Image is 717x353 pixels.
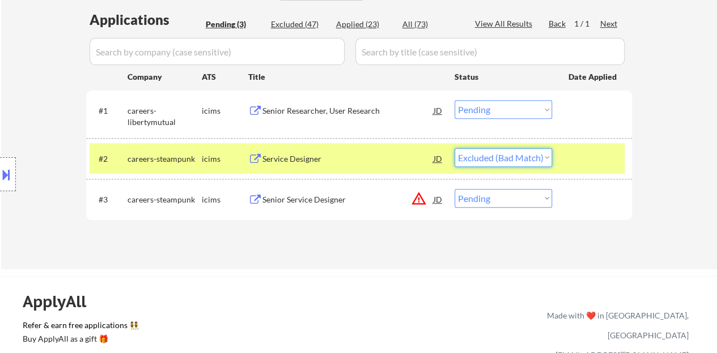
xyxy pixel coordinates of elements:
a: Refer & earn free applications 👯‍♀️ [23,321,310,333]
div: Status [455,66,552,87]
button: warning_amber [411,191,427,206]
div: Made with ❤️ in [GEOGRAPHIC_DATA], [GEOGRAPHIC_DATA] [542,305,689,345]
div: icims [202,105,248,117]
a: Buy ApplyAll as a gift 🎁 [23,333,136,347]
div: JD [432,100,444,120]
input: Search by company (case sensitive) [90,38,345,65]
div: JD [432,148,444,169]
div: ATS [202,71,248,83]
div: Service Designer [262,153,434,165]
div: Back [549,18,567,29]
div: JD [432,189,444,209]
div: Applications [90,13,202,27]
div: Senior Service Designer [262,194,434,205]
div: Date Applied [568,71,618,83]
div: icims [202,153,248,165]
div: icims [202,194,248,205]
div: Title [248,71,444,83]
div: Applied (23) [336,19,393,30]
input: Search by title (case sensitive) [355,38,625,65]
div: 1 / 1 [574,18,600,29]
div: Next [600,18,618,29]
div: Senior Researcher, User Research [262,105,434,117]
div: Buy ApplyAll as a gift 🎁 [23,335,136,343]
div: All (73) [402,19,459,30]
div: Pending (3) [206,19,262,30]
div: View All Results [475,18,536,29]
div: Excluded (47) [271,19,328,30]
div: ApplyAll [23,292,99,311]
